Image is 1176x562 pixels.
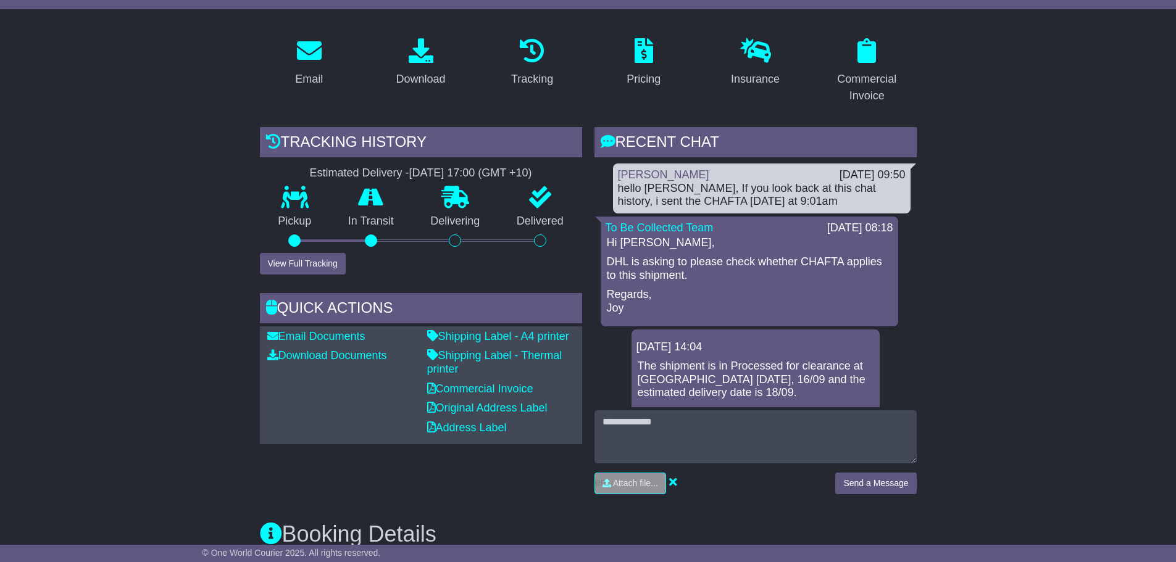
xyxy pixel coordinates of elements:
div: Tracking [511,71,553,88]
div: hello [PERSON_NAME], If you look back at this chat history, i sent the CHAFTA [DATE] at 9:01am [618,182,906,209]
div: Estimated Delivery - [260,167,582,180]
div: Pricing [627,71,661,88]
a: Commercial Invoice [817,34,917,109]
a: Shipping Label - A4 printer [427,330,569,342]
div: [DATE] 09:50 [840,168,906,182]
span: © One World Courier 2025. All rights reserved. [202,548,381,558]
p: In Transit [330,215,412,228]
div: Email [295,71,323,88]
a: [PERSON_NAME] [618,168,709,181]
a: Download Documents [267,349,387,362]
div: Download [396,71,445,88]
a: Tracking [503,34,561,92]
button: View Full Tracking [260,253,346,275]
a: Email Documents [267,330,365,342]
div: Commercial Invoice [825,71,909,104]
a: Shipping Label - Thermal printer [427,349,562,375]
p: Delivered [498,215,582,228]
p: Delivering [412,215,499,228]
div: Insurance [731,71,780,88]
div: [DATE] 08:18 [827,221,893,235]
a: Download [388,34,453,92]
a: Commercial Invoice [427,382,533,395]
a: Email [287,34,331,92]
p: -Grace [638,406,874,419]
a: Original Address Label [427,402,548,414]
p: Hi [PERSON_NAME], [607,236,892,250]
a: Address Label [427,421,507,434]
p: Pickup [260,215,330,228]
h3: Booking Details [260,522,917,547]
a: Insurance [723,34,788,92]
a: Pricing [619,34,669,92]
div: [DATE] 14:04 [636,341,875,354]
div: Quick Actions [260,293,582,326]
div: RECENT CHAT [594,127,917,160]
p: Regards, Joy [607,288,892,315]
a: To Be Collected Team [606,221,714,234]
button: Send a Message [835,473,916,494]
p: DHL is asking to please check whether CHAFTA applies to this shipment. [607,255,892,282]
div: [DATE] 17:00 (GMT +10) [409,167,532,180]
div: Tracking history [260,127,582,160]
p: The shipment is in Processed for clearance at [GEOGRAPHIC_DATA] [DATE], 16/09 and the estimated d... [638,360,874,400]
